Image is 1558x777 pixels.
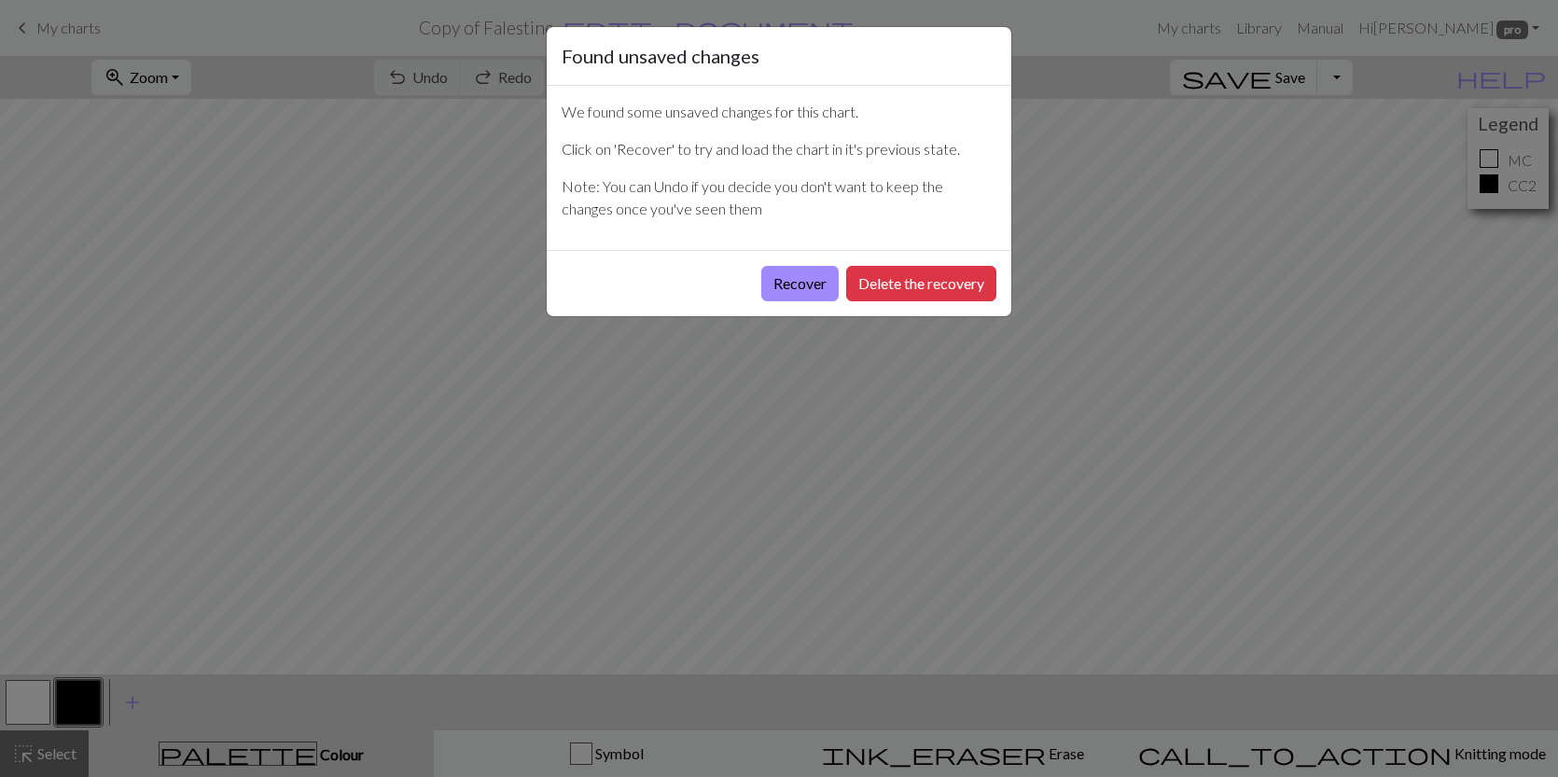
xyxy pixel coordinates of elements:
button: Recover [761,266,839,301]
p: We found some unsaved changes for this chart. [562,101,996,123]
button: Delete the recovery [846,266,996,301]
p: Click on 'Recover' to try and load the chart in it's previous state. [562,138,996,160]
p: Note: You can Undo if you decide you don't want to keep the changes once you've seen them [562,175,996,220]
h5: Found unsaved changes [562,42,759,70]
